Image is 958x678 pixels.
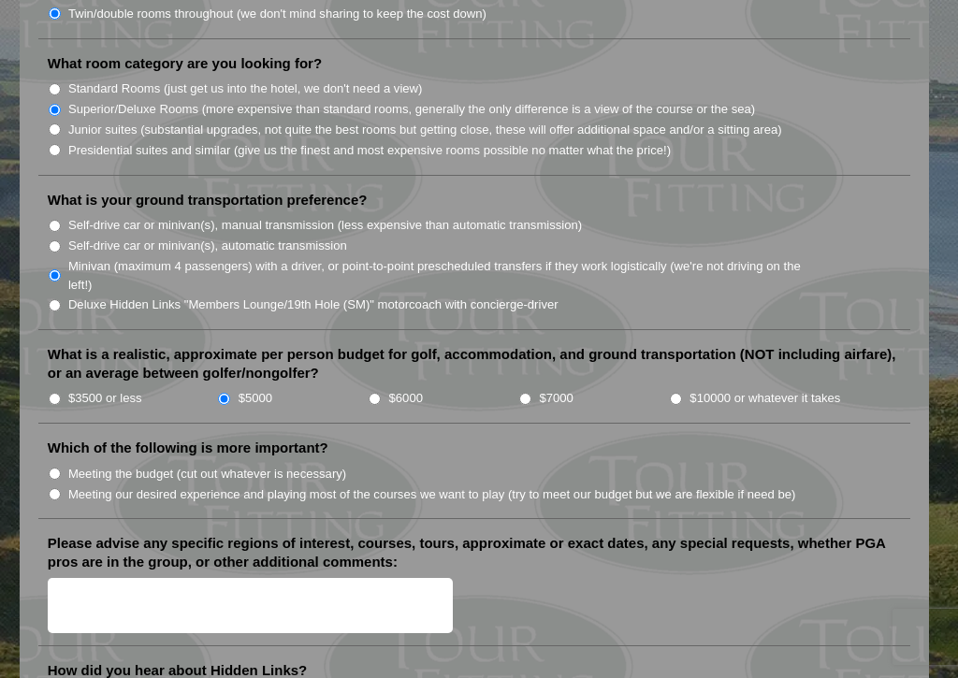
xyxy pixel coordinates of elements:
[68,237,347,255] label: Self-drive car or minivan(s), automatic transmission
[48,439,328,457] label: Which of the following is more important?
[239,389,272,408] label: $5000
[68,465,346,483] label: Meeting the budget (cut out whatever is necessary)
[48,54,322,73] label: What room category are you looking for?
[68,121,782,139] label: Junior suites (substantial upgrades, not quite the best rooms but getting close, these will offer...
[68,5,486,23] label: Twin/double rooms throughout (we don't mind sharing to keep the cost down)
[48,191,368,209] label: What is your ground transportation preference?
[68,79,423,98] label: Standard Rooms (just get us into the hotel, we don't need a view)
[48,345,902,382] label: What is a realistic, approximate per person budget for golf, accommodation, and ground transporta...
[48,534,902,570] label: Please advise any specific regions of interest, courses, tours, approximate or exact dates, any s...
[68,389,142,408] label: $3500 or less
[68,100,755,119] label: Superior/Deluxe Rooms (more expensive than standard rooms, generally the only difference is a vie...
[68,257,806,294] label: Minivan (maximum 4 passengers) with a driver, or point-to-point prescheduled transfers if they wo...
[68,141,671,160] label: Presidential suites and similar (give us the finest and most expensive rooms possible no matter w...
[389,389,423,408] label: $6000
[539,389,573,408] label: $7000
[689,389,840,408] label: $10000 or whatever it takes
[68,296,559,314] label: Deluxe Hidden Links "Members Lounge/19th Hole (SM)" motorcoach with concierge-driver
[68,216,582,235] label: Self-drive car or minivan(s), manual transmission (less expensive than automatic transmission)
[68,485,796,504] label: Meeting our desired experience and playing most of the courses we want to play (try to meet our b...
